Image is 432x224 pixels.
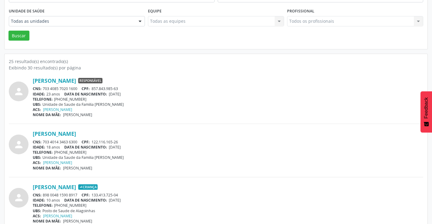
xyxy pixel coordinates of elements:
[33,145,45,150] span: IDADE:
[287,7,314,16] label: Profissional
[92,86,118,91] span: 857.843.985-63
[33,77,76,84] a: [PERSON_NAME]
[33,145,423,150] div: 18 anos
[33,150,53,155] span: TELEFONE:
[64,145,107,150] span: DATA DE NASCIMENTO:
[33,150,423,155] div: [PHONE_NUMBER]
[64,92,107,97] span: DATA DE NASCIMENTO:
[33,203,53,208] span: TELEFONE:
[82,86,90,91] span: CPF:
[33,92,423,97] div: 23 anos
[33,198,423,203] div: 10 anos
[63,219,92,224] span: [PERSON_NAME]
[33,184,76,190] a: [PERSON_NAME]
[33,192,423,198] div: 898 0048 1590 8917
[33,86,423,91] div: 703 4085 7020 1600
[92,192,118,198] span: 133.413.725-04
[33,92,45,97] span: IDADE:
[33,155,423,160] div: Unidade da Saude da Familia [PERSON_NAME]
[33,107,41,112] span: ACS:
[63,165,92,171] span: [PERSON_NAME]
[33,112,61,117] span: NOME DA MÃE:
[148,7,162,16] label: Equipe
[8,31,29,41] button: Buscar
[33,139,42,145] span: CNS:
[33,219,61,224] span: NOME DA MÃE:
[82,139,90,145] span: CPF:
[33,97,53,102] span: TELEFONE:
[420,91,432,132] button: Feedback - Mostrar pesquisa
[43,213,72,219] a: [PERSON_NAME]
[13,192,24,203] i: person
[33,102,41,107] span: UBS:
[64,198,107,203] span: DATA DE NASCIMENTO:
[9,58,423,65] div: 25 resultado(s) encontrado(s)
[109,145,121,150] span: [DATE]
[33,160,41,165] span: ACS:
[33,130,76,137] a: [PERSON_NAME]
[33,208,423,213] div: Posto de Saude de Alagoinhas
[424,97,429,119] span: Feedback
[43,160,72,165] a: [PERSON_NAME]
[33,203,423,208] div: [PHONE_NUMBER]
[109,92,121,97] span: [DATE]
[92,139,118,145] span: 122.116.165-26
[33,192,42,198] span: CNS:
[33,102,423,107] div: Unidade de Saude da Familia [PERSON_NAME]
[63,112,92,117] span: [PERSON_NAME]
[109,198,121,203] span: [DATE]
[33,208,41,213] span: UBS:
[13,86,24,97] i: person
[78,184,98,190] span: Criança
[33,97,423,102] div: [PHONE_NUMBER]
[11,18,132,24] span: Todas as unidades
[13,139,24,150] i: person
[82,192,90,198] span: CPF:
[33,198,45,203] span: IDADE:
[33,86,42,91] span: CNS:
[9,65,423,71] div: Exibindo 30 resultado(s) por página
[33,155,41,160] span: UBS:
[43,107,72,112] a: [PERSON_NAME]
[33,139,423,145] div: 703 4014 3463 6300
[78,78,102,83] span: Responsável
[9,7,45,16] label: Unidade de saúde
[33,165,61,171] span: NOME DA MÃE:
[33,213,41,219] span: ACS:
